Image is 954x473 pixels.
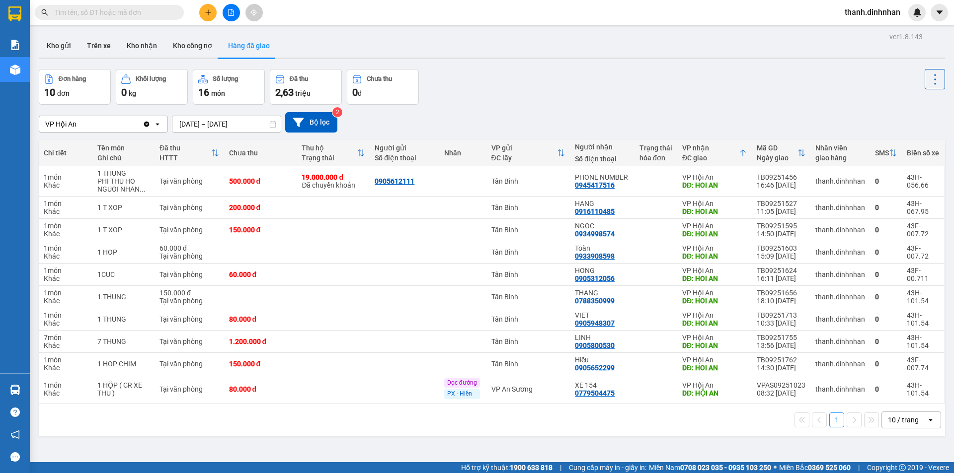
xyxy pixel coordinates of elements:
[682,381,747,389] div: VP Hội An
[44,274,87,282] div: Khác
[97,315,150,323] div: 1 THUNG
[907,222,939,238] div: 43F-007.72
[44,86,55,98] span: 10
[159,154,211,162] div: HTTT
[829,412,844,427] button: 1
[889,31,923,42] div: ver 1.8.143
[229,338,292,345] div: 1.200.000 đ
[220,34,278,58] button: Hàng đã giao
[682,364,747,372] div: DĐ: HOI AN
[44,267,87,274] div: 1 món
[815,203,865,211] div: thanh.dinhnhan
[199,4,217,21] button: plus
[44,252,87,260] div: Khác
[808,464,851,472] strong: 0369 525 060
[757,222,805,230] div: TB09251595
[10,65,20,75] img: warehouse-icon
[44,334,87,341] div: 7 món
[757,267,805,274] div: TB09251624
[837,6,908,18] span: thanh.dinhnhan
[907,173,939,189] div: 43H-056.66
[875,203,897,211] div: 0
[569,462,646,473] span: Cung cấp máy in - giấy in:
[228,9,235,16] span: file-add
[121,86,127,98] span: 0
[352,86,358,98] span: 0
[10,407,20,417] span: question-circle
[275,86,294,98] span: 2,63
[229,315,292,323] div: 80.000 đ
[159,203,219,211] div: Tại văn phòng
[172,116,281,132] input: Select a date range.
[575,244,630,252] div: Toàn
[491,293,565,301] div: Tân Bình
[97,203,150,211] div: 1 T XOP
[347,69,419,105] button: Chưa thu0đ
[774,466,777,470] span: ⚪️
[858,462,860,473] span: |
[682,230,747,238] div: DĐ: HOI AN
[682,222,747,230] div: VP Hội An
[757,200,805,207] div: TB09251527
[491,203,565,211] div: Tân Bình
[907,200,939,215] div: 43H-067.95
[44,173,87,181] div: 1 món
[44,181,87,189] div: Khác
[44,200,87,207] div: 1 món
[143,120,151,128] svg: Clear value
[575,319,615,327] div: 0905948307
[159,244,219,252] div: 60.000 đ
[358,89,362,97] span: đ
[44,311,87,319] div: 1 món
[815,270,865,278] div: thanh.dinhnhan
[444,389,480,399] div: PX - Hiền
[297,140,370,166] th: Toggle SortBy
[757,230,805,238] div: 14:50 [DATE]
[682,289,747,297] div: VP Hội An
[682,389,747,397] div: DĐ: HỘI AN
[245,4,263,21] button: aim
[682,267,747,274] div: VP Hội An
[682,181,747,189] div: DĐ: HOI AN
[575,230,615,238] div: 0934998574
[491,177,565,185] div: Tân Bình
[682,173,747,181] div: VP Hội An
[682,341,747,349] div: DĐ: HOI AN
[302,173,365,181] div: 19.000.000 đ
[815,226,865,234] div: thanh.dinhnhan
[39,34,79,58] button: Kho gửi
[913,8,922,17] img: icon-new-feature
[97,270,150,278] div: 1CUC
[375,154,434,162] div: Số điện thoại
[10,430,20,439] span: notification
[491,315,565,323] div: Tân Bình
[815,293,865,301] div: thanh.dinhnhan
[757,334,805,341] div: TB09251755
[888,415,919,425] div: 10 / trang
[375,177,414,185] div: 0905612111
[136,75,166,82] div: Khối lượng
[875,315,897,323] div: 0
[44,364,87,372] div: Khác
[140,185,146,193] span: ...
[677,140,752,166] th: Toggle SortBy
[875,385,897,393] div: 0
[575,389,615,397] div: 0779504475
[639,154,672,162] div: hóa đơn
[575,143,630,151] div: Người nhận
[159,144,211,152] div: Đã thu
[159,289,219,297] div: 150.000 đ
[682,356,747,364] div: VP Hội An
[899,464,906,471] span: copyright
[757,144,797,152] div: Mã GD
[129,89,136,97] span: kg
[649,462,771,473] span: Miền Nam
[10,385,20,395] img: warehouse-icon
[44,381,87,389] div: 1 món
[205,9,212,16] span: plus
[461,462,553,473] span: Hỗ trợ kỹ thuật:
[815,338,865,345] div: thanh.dinhnhan
[290,75,308,82] div: Đã thu
[285,112,337,133] button: Bộ lọc
[575,181,615,189] div: 0945417516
